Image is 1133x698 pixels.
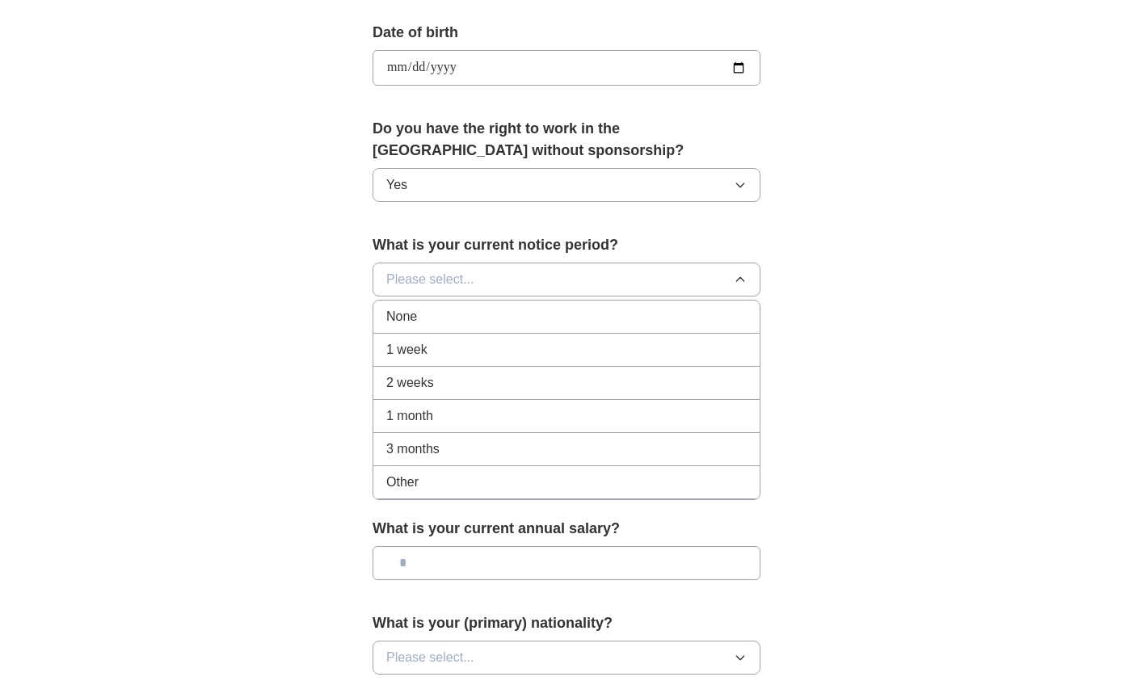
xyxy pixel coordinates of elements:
label: What is your current notice period? [373,234,760,256]
button: Please select... [373,263,760,296]
span: 1 month [386,406,433,426]
label: Date of birth [373,22,760,44]
span: 1 week [386,340,428,360]
button: Yes [373,168,760,202]
span: 2 weeks [386,373,434,393]
label: Do you have the right to work in the [GEOGRAPHIC_DATA] without sponsorship? [373,118,760,162]
span: Other [386,473,419,492]
button: Please select... [373,641,760,675]
span: Yes [386,175,407,195]
label: What is your current annual salary? [373,518,760,540]
span: Please select... [386,270,474,289]
label: What is your (primary) nationality? [373,612,760,634]
span: Please select... [386,648,474,667]
span: 3 months [386,439,440,459]
span: None [386,307,417,326]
